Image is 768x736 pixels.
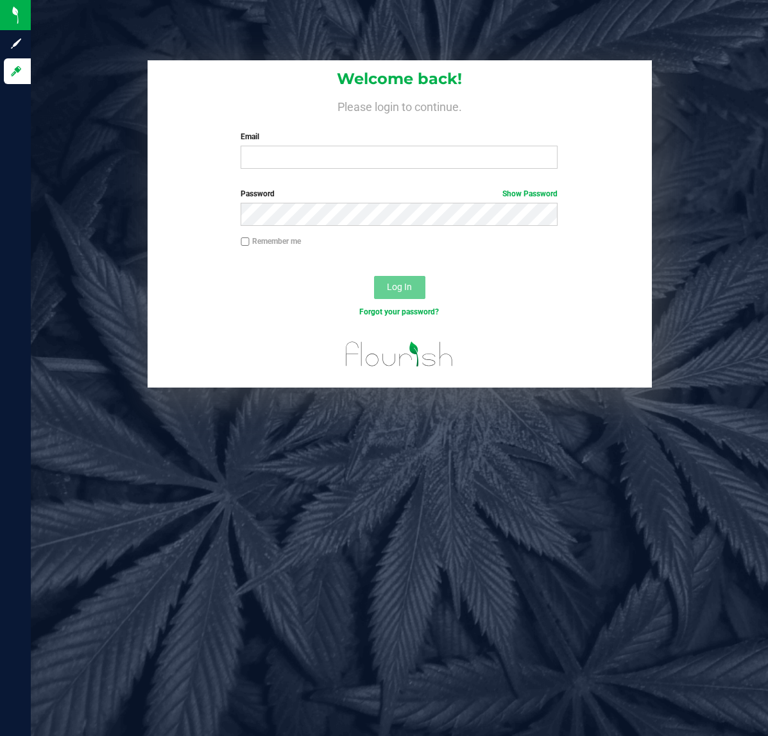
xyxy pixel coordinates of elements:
img: flourish_logo.svg [336,331,463,377]
span: Log In [387,282,412,292]
inline-svg: Sign up [10,37,22,50]
h4: Please login to continue. [148,98,652,113]
label: Email [241,131,558,142]
inline-svg: Log in [10,65,22,78]
h1: Welcome back! [148,71,652,87]
span: Password [241,189,275,198]
label: Remember me [241,235,301,247]
input: Remember me [241,237,250,246]
button: Log In [374,276,425,299]
a: Show Password [502,189,558,198]
a: Forgot your password? [359,307,439,316]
